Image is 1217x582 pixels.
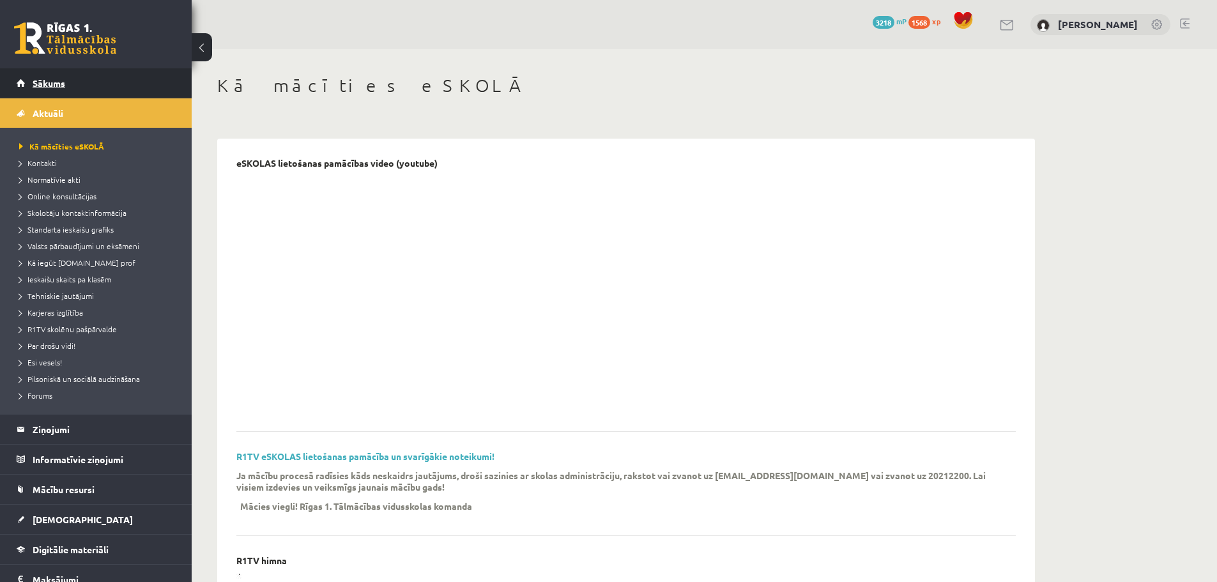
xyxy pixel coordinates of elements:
[19,240,179,252] a: Valsts pārbaudījumi un eksāmeni
[17,98,176,128] a: Aktuāli
[33,514,133,525] span: [DEMOGRAPHIC_DATA]
[33,415,176,444] legend: Ziņojumi
[19,174,80,185] span: Normatīvie akti
[17,68,176,98] a: Sākums
[19,157,179,169] a: Kontakti
[19,207,179,218] a: Skolotāju kontaktinformācija
[17,415,176,444] a: Ziņojumi
[19,290,179,302] a: Tehniskie jautājumi
[217,75,1035,96] h1: Kā mācīties eSKOLĀ
[19,224,114,234] span: Standarta ieskaišu grafiks
[19,323,179,335] a: R1TV skolēnu pašpārvalde
[236,470,997,493] p: Ja mācību procesā radīsies kāds neskaidrs jautājums, droši sazinies ar skolas administrāciju, rak...
[19,291,94,301] span: Tehniskie jautājumi
[19,141,104,151] span: Kā mācīties eSKOLĀ
[19,273,179,285] a: Ieskaišu skaits pa klasēm
[33,107,63,119] span: Aktuāli
[19,191,96,201] span: Online konsultācijas
[19,340,179,351] a: Par drošu vidi!
[19,373,179,385] a: Pilsoniskā un sociālā audzināšana
[873,16,907,26] a: 3218 mP
[236,555,287,566] p: R1TV himna
[33,484,95,495] span: Mācību resursi
[19,274,111,284] span: Ieskaišu skaits pa klasēm
[17,535,176,564] a: Digitālie materiāli
[19,190,179,202] a: Online konsultācijas
[19,390,52,401] span: Forums
[17,505,176,534] a: [DEMOGRAPHIC_DATA]
[19,174,179,185] a: Normatīvie akti
[19,224,179,235] a: Standarta ieskaišu grafiks
[873,16,894,29] span: 3218
[19,307,83,318] span: Karjeras izglītība
[19,341,75,351] span: Par drošu vidi!
[240,500,298,512] p: Mācies viegli!
[19,208,126,218] span: Skolotāju kontaktinformācija
[17,445,176,474] a: Informatīvie ziņojumi
[19,356,179,368] a: Esi vesels!
[19,158,57,168] span: Kontakti
[19,241,139,251] span: Valsts pārbaudījumi un eksāmeni
[896,16,907,26] span: mP
[17,475,176,504] a: Mācību resursi
[19,374,140,384] span: Pilsoniskā un sociālā audzināšana
[1037,19,1050,32] img: Gatis Pormalis
[14,22,116,54] a: Rīgas 1. Tālmācības vidusskola
[908,16,930,29] span: 1568
[19,390,179,401] a: Forums
[33,445,176,474] legend: Informatīvie ziņojumi
[908,16,947,26] a: 1568 xp
[19,357,62,367] span: Esi vesels!
[19,257,179,268] a: Kā iegūt [DOMAIN_NAME] prof
[19,141,179,152] a: Kā mācīties eSKOLĀ
[33,77,65,89] span: Sākums
[19,307,179,318] a: Karjeras izglītība
[1058,18,1138,31] a: [PERSON_NAME]
[33,544,109,555] span: Digitālie materiāli
[19,257,135,268] span: Kā iegūt [DOMAIN_NAME] prof
[932,16,940,26] span: xp
[19,324,117,334] span: R1TV skolēnu pašpārvalde
[236,158,438,169] p: eSKOLAS lietošanas pamācības video (youtube)
[236,450,494,462] a: R1TV eSKOLAS lietošanas pamācība un svarīgākie noteikumi!
[300,500,472,512] p: Rīgas 1. Tālmācības vidusskolas komanda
